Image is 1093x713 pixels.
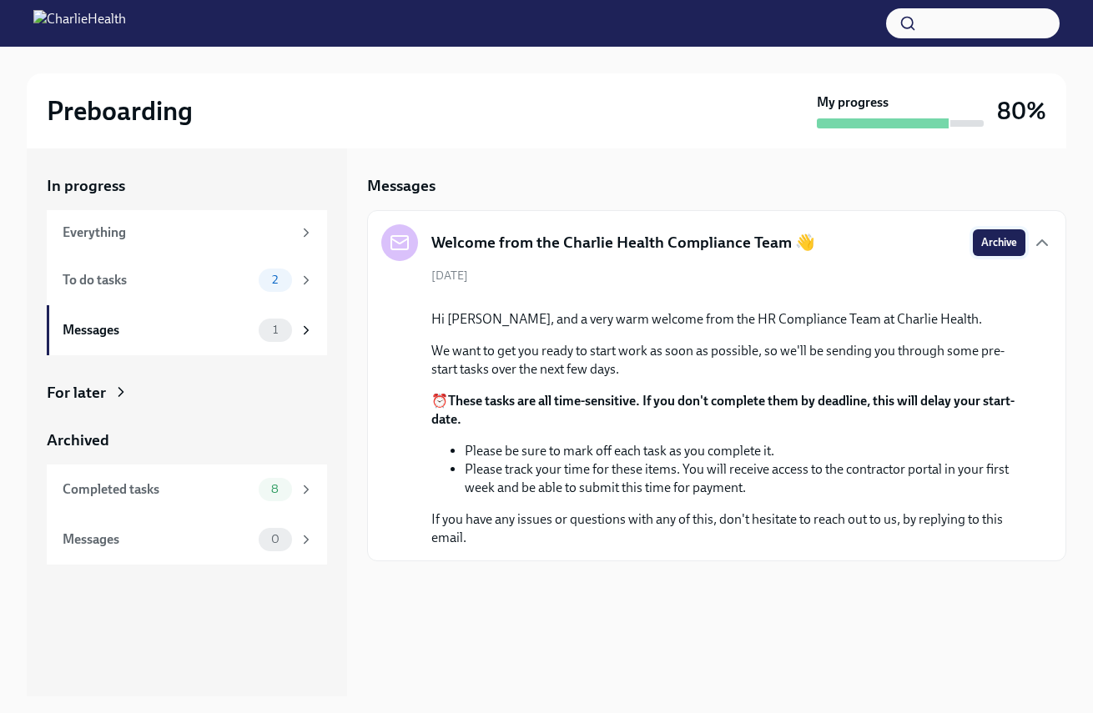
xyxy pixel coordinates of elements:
p: If you have any issues or questions with any of this, don't hesitate to reach out to us, by reply... [431,510,1025,547]
a: Messages0 [47,515,327,565]
span: 0 [261,533,290,545]
h2: Preboarding [47,94,193,128]
h5: Messages [367,175,436,197]
button: Archive [973,229,1025,256]
h5: Welcome from the Charlie Health Compliance Team 👋 [431,232,815,254]
a: Everything [47,210,327,255]
h3: 80% [997,96,1046,126]
strong: These tasks are all time-sensitive. If you don't complete them by deadline, this will delay your ... [431,393,1015,427]
div: To do tasks [63,271,252,289]
li: Please track your time for these items. You will receive access to the contractor portal in your ... [465,460,1025,497]
img: CharlieHealth [33,10,126,37]
p: ⏰ [431,392,1025,429]
li: Please be sure to mark off each task as you complete it. [465,442,1025,460]
a: Messages1 [47,305,327,355]
div: Messages [63,321,252,339]
div: Messages [63,530,252,549]
span: Archive [981,234,1017,251]
a: To do tasks2 [47,255,327,305]
span: 8 [261,483,289,495]
span: 2 [262,274,288,286]
a: Archived [47,429,327,451]
div: Completed tasks [63,480,252,499]
a: For later [47,382,327,404]
a: Completed tasks8 [47,464,327,515]
a: In progress [47,175,327,197]
strong: My progress [817,93,889,112]
span: 1 [263,324,288,336]
span: [DATE] [431,268,468,284]
p: We want to get you ready to start work as soon as possible, so we'll be sending you through some ... [431,342,1025,379]
p: Hi [PERSON_NAME], and a very warm welcome from the HR Compliance Team at Charlie Health. [431,310,1025,329]
div: Everything [63,223,292,242]
div: For later [47,382,106,404]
